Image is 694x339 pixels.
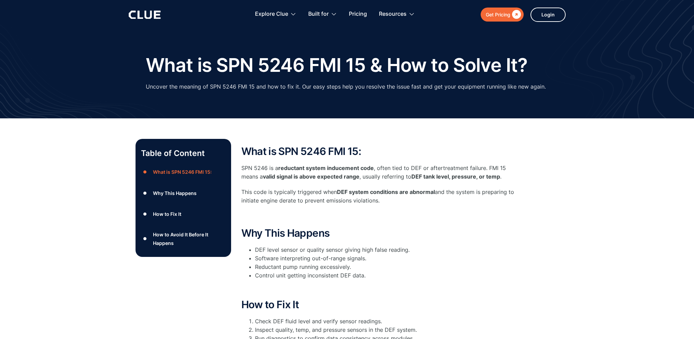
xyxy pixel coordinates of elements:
[141,167,226,177] a: ●What is SPN 5246 FMI 15:
[241,146,514,157] h2: What is SPN 5246 FMI 15:
[278,165,374,171] strong: reductant system inducement code
[510,10,521,19] div: 
[153,189,197,197] div: Why This Happens
[153,230,225,247] div: How to Avoid It Before It Happens
[141,167,149,177] div: ●
[241,227,514,239] h2: Why This Happens
[141,188,149,198] div: ●
[379,3,415,25] div: Resources
[530,8,566,22] a: Login
[411,173,500,180] strong: DEF tank level, pressure, or temp
[241,164,514,181] p: SPN 5246 is a , often tied to DEF or aftertreatment failure. FMI 15 means a , usually referring to .
[379,3,407,25] div: Resources
[146,82,546,91] p: Uncover the meaning of SPN 5246 FMI 15 and how to fix it. Our easy steps help you resolve the iss...
[308,3,337,25] div: Built for
[255,254,514,263] li: Software interpreting out-of-range signals.
[141,209,226,219] a: ●How to Fix It
[337,188,435,195] strong: DEF system conditions are abnormal
[141,209,149,219] div: ●
[486,10,510,19] div: Get Pricing
[141,188,226,198] a: ●Why This Happens
[241,188,514,205] p: This code is typically triggered when and the system is preparing to initiate engine derate to pr...
[141,230,226,247] a: ●How to Avoid It Before It Happens
[153,210,181,218] div: How to Fix It
[255,3,288,25] div: Explore Clue
[255,3,296,25] div: Explore Clue
[255,317,514,326] li: Check DEF fluid level and verify sensor readings.
[241,212,514,221] p: ‍
[141,148,226,159] p: Table of Content
[141,234,149,244] div: ●
[481,8,524,22] a: Get Pricing
[255,263,514,271] li: Reductant pump running excessively.
[153,168,212,176] div: What is SPN 5246 FMI 15:
[241,299,514,310] h2: How to Fix It
[255,246,514,254] li: DEF level sensor or quality sensor giving high false reading.
[349,3,367,25] a: Pricing
[255,326,514,334] li: Inspect quality, temp, and pressure sensors in the DEF system.
[241,284,514,292] p: ‍
[146,55,528,76] h1: What is SPN 5246 FMI 15 & How to Solve It?
[308,3,329,25] div: Built for
[263,173,359,180] strong: valid signal is above expected range
[255,271,514,280] li: Control unit getting inconsistent DEF data.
